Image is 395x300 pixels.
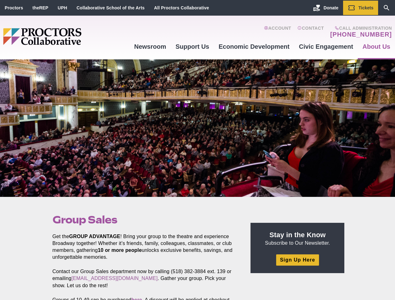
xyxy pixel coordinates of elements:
[214,38,294,55] a: Economic Development
[358,38,395,55] a: About Us
[343,1,378,15] a: Tickets
[328,26,392,31] span: Call Administration
[53,214,236,226] h1: Group Sales
[154,5,209,10] a: All Proctors Collaborative
[264,26,291,38] a: Account
[358,5,373,10] span: Tickets
[33,5,48,10] a: theREP
[5,5,23,10] a: Proctors
[77,5,145,10] a: Collaborative School of the Arts
[71,276,158,281] a: [EMAIL_ADDRESS][DOMAIN_NAME]
[276,254,319,265] a: Sign Up Here
[98,247,142,253] strong: 10 or more people
[378,1,395,15] a: Search
[69,234,120,239] strong: GROUP ADVANTAGE
[58,5,67,10] a: UPH
[270,231,326,239] strong: Stay in the Know
[330,31,392,38] a: [PHONE_NUMBER]
[294,38,358,55] a: Civic Engagement
[53,268,236,289] p: Contact our Group Sales department now by calling (518) 382-3884 ext. 139 or emailing . Gather yo...
[53,233,236,261] p: Get the ! Bring your group to the theatre and experience Broadway together! Whether it’s friends,...
[129,38,171,55] a: Newsroom
[3,28,129,45] img: Proctors logo
[324,5,338,10] span: Donate
[171,38,214,55] a: Support Us
[297,26,324,38] a: Contact
[258,230,337,247] p: Subscribe to Our Newsletter.
[308,1,343,15] a: Donate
